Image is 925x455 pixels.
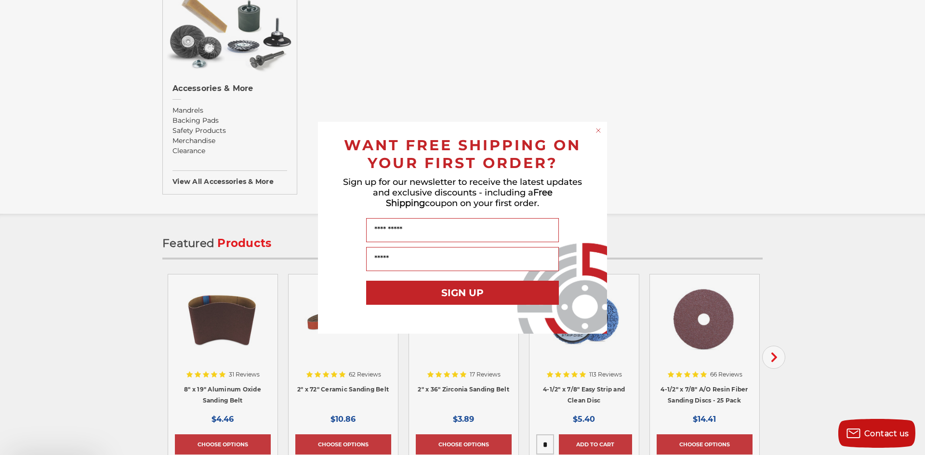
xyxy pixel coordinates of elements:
button: Close dialog [594,126,603,135]
span: Sign up for our newsletter to receive the latest updates and exclusive discounts - including a co... [343,177,582,208]
span: Contact us [864,429,909,438]
span: WANT FREE SHIPPING ON YOUR FIRST ORDER? [344,136,581,172]
button: Contact us [838,419,915,448]
span: Free Shipping [386,187,553,208]
button: SIGN UP [366,281,559,305]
